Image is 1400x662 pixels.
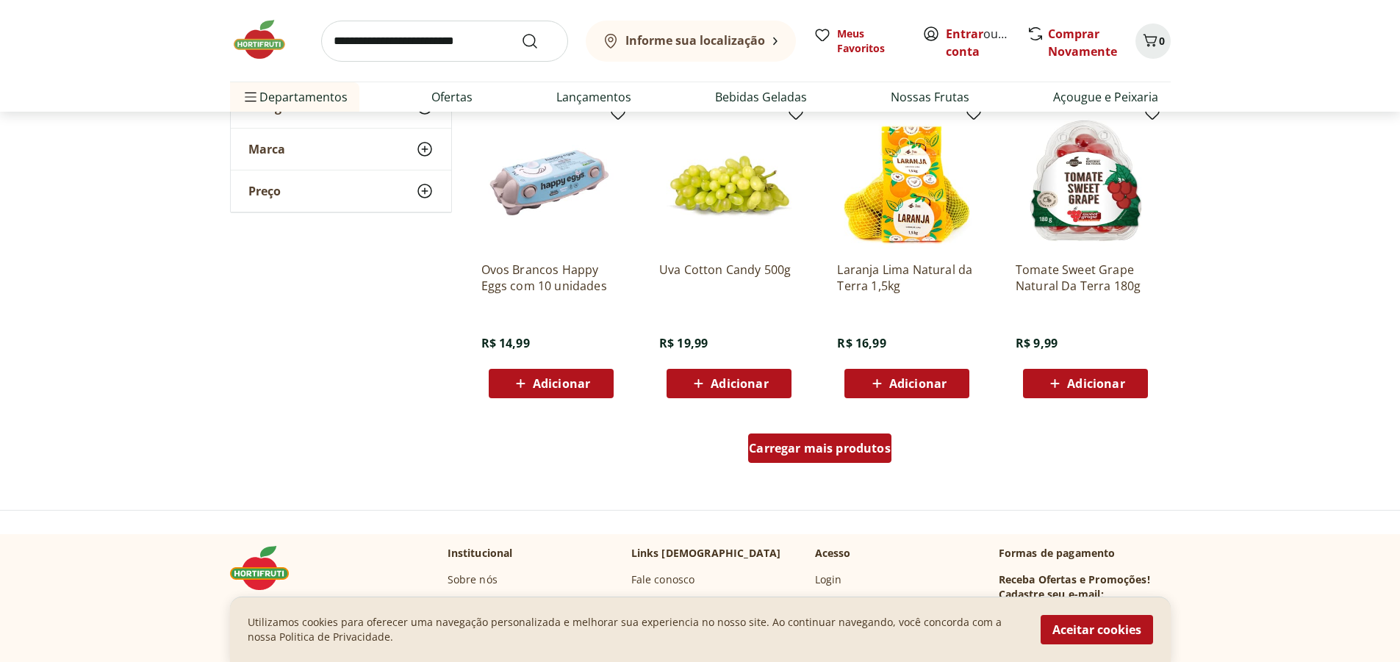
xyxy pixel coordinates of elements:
span: 0 [1159,34,1165,48]
img: Uva Cotton Candy 500g [659,110,799,250]
span: R$ 9,99 [1016,335,1058,351]
span: Preço [248,184,281,198]
button: Adicionar [1023,369,1148,398]
button: Aceitar cookies [1041,615,1153,644]
a: Criar conta [946,26,1027,60]
button: Adicionar [667,369,791,398]
a: Ovos Brancos Happy Eggs com 10 unidades [481,262,621,294]
span: Adicionar [1067,378,1124,389]
span: Adicionar [889,378,947,389]
button: Carrinho [1135,24,1171,59]
span: R$ 14,99 [481,335,530,351]
a: Tomate Sweet Grape Natural Da Terra 180g [1016,262,1155,294]
img: Ovos Brancos Happy Eggs com 10 unidades [481,110,621,250]
b: Informe sua localização [625,32,765,48]
a: Comprar Novamente [1048,26,1117,60]
p: Acesso [815,546,851,561]
h3: Cadastre seu e-mail: [999,587,1104,602]
span: R$ 16,99 [837,335,886,351]
button: Informe sua localização [586,21,796,62]
a: Fale conosco [631,572,695,587]
a: Login [815,572,842,587]
a: Meus Favoritos [814,26,905,56]
span: Marca [248,142,285,156]
p: Formas de pagamento [999,546,1171,561]
a: Nossas Frutas [891,88,969,106]
input: search [321,21,568,62]
span: ou [946,25,1011,60]
span: R$ 19,99 [659,335,708,351]
img: Hortifruti [230,546,304,590]
h3: Receba Ofertas e Promoções! [999,572,1150,587]
a: Laranja Lima Natural da Terra 1,5kg [837,262,977,294]
img: Hortifruti [230,18,304,62]
p: Utilizamos cookies para oferecer uma navegação personalizada e melhorar sua experiencia no nosso ... [248,615,1023,644]
a: Sobre nós [448,572,498,587]
img: Tomate Sweet Grape Natural Da Terra 180g [1016,110,1155,250]
button: Preço [231,170,451,212]
a: Açougue e Peixaria [1053,88,1158,106]
p: Links [DEMOGRAPHIC_DATA] [631,546,781,561]
span: Adicionar [711,378,768,389]
button: Menu [242,79,259,115]
p: Institucional [448,546,513,561]
button: Adicionar [489,369,614,398]
a: Carregar mais produtos [748,433,891,469]
img: Laranja Lima Natural da Terra 1,5kg [837,110,977,250]
span: Adicionar [533,378,590,389]
a: Lançamentos [556,88,631,106]
a: Entrar [946,26,983,42]
span: Carregar mais produtos [749,442,891,454]
a: Bebidas Geladas [715,88,807,106]
button: Marca [231,129,451,170]
button: Submit Search [521,32,556,50]
span: Meus Favoritos [837,26,905,56]
button: Adicionar [844,369,969,398]
span: Departamentos [242,79,348,115]
a: Ofertas [431,88,473,106]
a: Uva Cotton Candy 500g [659,262,799,294]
